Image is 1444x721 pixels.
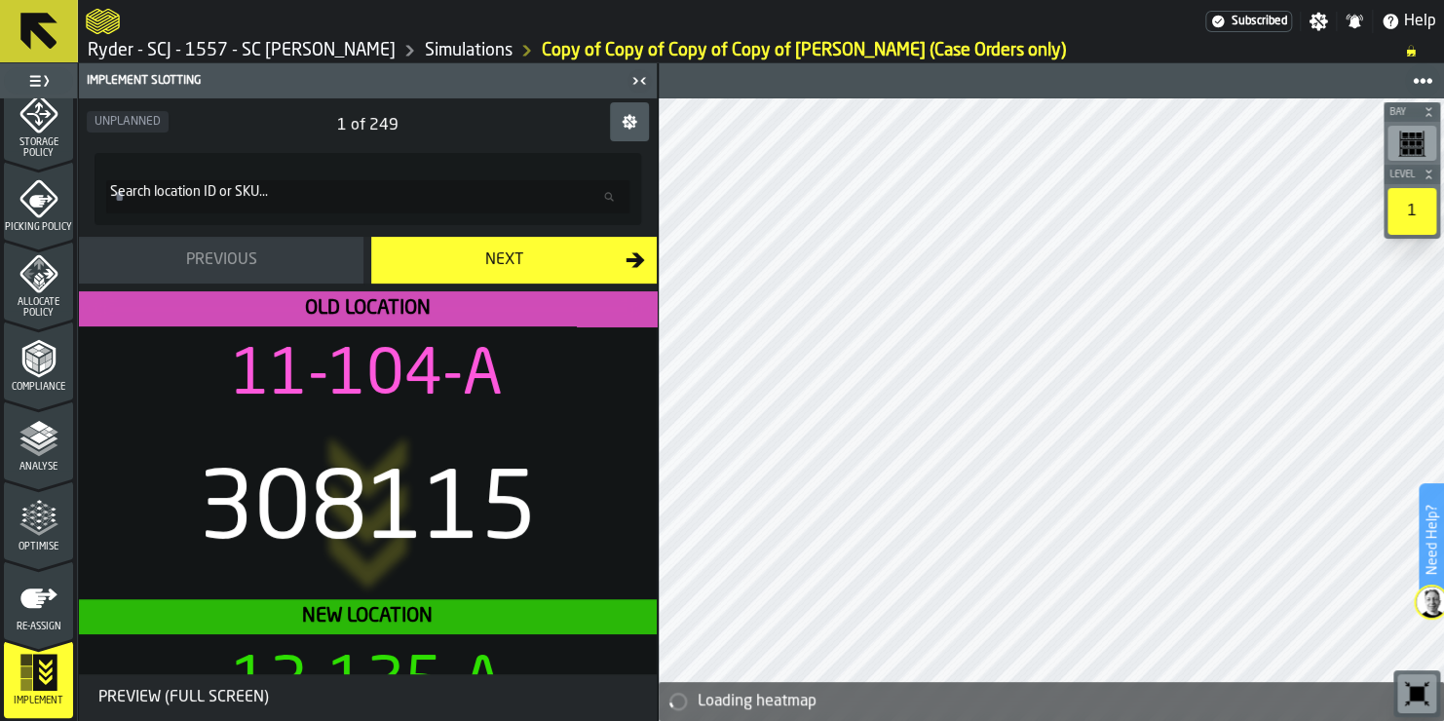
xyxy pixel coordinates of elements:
span: Level [1386,170,1419,180]
span: Optimise [4,542,73,552]
li: menu Re-assign [4,561,73,639]
div: 308115 [95,443,641,584]
label: button-toggle-Settings [1301,12,1336,31]
li: menu Storage Policy [4,82,73,160]
a: logo-header [663,678,773,717]
label: Need Help? [1421,485,1442,594]
svg: Reset zoom and position [1401,678,1432,709]
li: menu Analyse [4,401,73,479]
li: menu Picking Policy [4,162,73,240]
span: Picking Policy [4,222,73,233]
button: button-Preview (Full Screen) [79,674,288,721]
li: menu Compliance [4,322,73,399]
li: menu Optimise [4,481,73,559]
div: Previous [91,248,352,272]
span: Help [1404,10,1436,33]
button: button- [1384,102,1440,122]
h2: New Location [79,599,657,634]
span: Allocate Policy [4,297,73,319]
header: Implement Slotting [79,63,657,98]
span: Compliance [4,382,73,393]
span: Analyse [4,462,73,473]
div: Loading heatmap [698,690,1436,713]
div: Next [383,248,625,272]
button: button- [1384,165,1440,184]
span: Implement [4,696,73,706]
button: button-Previous [79,237,363,284]
div: Menu Subscription [1205,11,1292,32]
label: button-toggle-Notifications [1337,12,1372,31]
span: Subscribed [1232,15,1287,28]
div: 1 [1387,188,1436,235]
a: link-to-/wh/i/fcc31a91-0955-4476-b436-313eac94fd17/settings/billing [1205,11,1292,32]
a: link-to-/wh/i/fcc31a91-0955-4476-b436-313eac94fd17/simulations/1dc4b74a-f7bf-4476-95b3-0104c7d10cd7 [542,40,1066,61]
a: link-to-/wh/i/fcc31a91-0955-4476-b436-313eac94fd17 [425,40,513,61]
label: button-toggle-Close me [626,69,653,93]
span: Storage Policy [4,137,73,159]
nav: Breadcrumb [86,39,1436,62]
div: alert-Loading heatmap [659,682,1444,721]
span: Bay [1386,107,1419,118]
label: button-toggle-Help [1373,10,1444,33]
button: button-Next [371,237,656,284]
span: label [110,184,268,200]
span: Re-assign [4,622,73,632]
input: label [106,180,629,213]
li: menu Allocate Policy [4,242,73,320]
div: button-toolbar-undefined [1393,670,1440,717]
a: logo-header [86,4,120,39]
h2: Old Location [79,291,657,326]
a: link-to-/wh/i/fcc31a91-0955-4476-b436-313eac94fd17 [88,40,396,61]
div: Preview (Full Screen) [91,686,277,709]
div: Implement Slotting [83,74,626,88]
div: button-toolbar-undefined [1384,184,1440,239]
label: button-toggle-Toggle Full Menu [4,67,73,95]
span: 11-104-A [83,330,653,424]
div: button-toolbar-undefined [1384,122,1440,165]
